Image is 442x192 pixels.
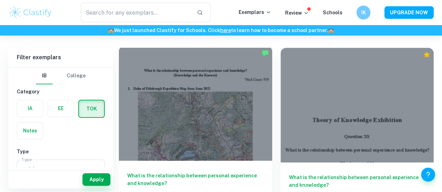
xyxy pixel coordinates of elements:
[67,68,86,84] button: College
[8,48,113,67] h6: Filter exemplars
[17,88,105,95] h6: Category
[1,26,441,34] h6: We just launched Clastify for Schools. Click to learn how to become a school partner.
[82,173,110,186] button: Apply
[8,6,53,20] img: Clastify logo
[36,68,53,84] button: IB
[285,9,309,17] p: Review
[220,28,231,33] a: here
[17,160,105,179] div: Exhibition
[108,28,114,33] span: 🏫
[384,6,434,19] button: UPGRADE NOW
[360,9,368,16] h6: 1K
[17,100,43,117] button: IA
[423,51,430,58] div: Premium
[36,68,86,84] div: Filter type choice
[328,28,334,33] span: 🏫
[17,122,43,139] button: Notes
[356,6,370,20] button: 1K
[239,8,271,16] p: Exemplars
[323,10,342,15] a: Schools
[79,100,104,117] button: TOK
[81,3,191,22] input: Search for any exemplars...
[22,156,32,162] label: Type
[421,168,435,182] button: Help and Feedback
[17,148,105,155] h6: Type
[48,100,74,117] button: EE
[262,49,269,56] img: Marked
